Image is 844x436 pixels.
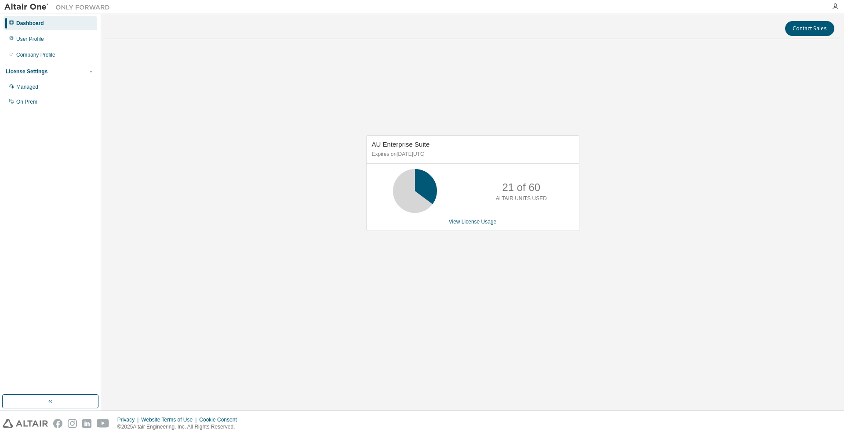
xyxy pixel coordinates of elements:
[785,21,834,36] button: Contact Sales
[97,419,109,428] img: youtube.svg
[117,416,141,423] div: Privacy
[53,419,62,428] img: facebook.svg
[68,419,77,428] img: instagram.svg
[82,419,91,428] img: linkedin.svg
[6,68,47,75] div: License Settings
[16,36,44,43] div: User Profile
[372,141,430,148] span: AU Enterprise Suite
[141,416,199,423] div: Website Terms of Use
[449,219,497,225] a: View License Usage
[502,180,540,195] p: 21 of 60
[16,83,38,90] div: Managed
[199,416,242,423] div: Cookie Consent
[496,195,547,202] p: ALTAIR UNITS USED
[16,20,44,27] div: Dashboard
[4,3,114,11] img: Altair One
[117,423,242,431] p: © 2025 Altair Engineering, Inc. All Rights Reserved.
[16,98,37,105] div: On Prem
[372,151,571,158] p: Expires on [DATE] UTC
[16,51,55,58] div: Company Profile
[3,419,48,428] img: altair_logo.svg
